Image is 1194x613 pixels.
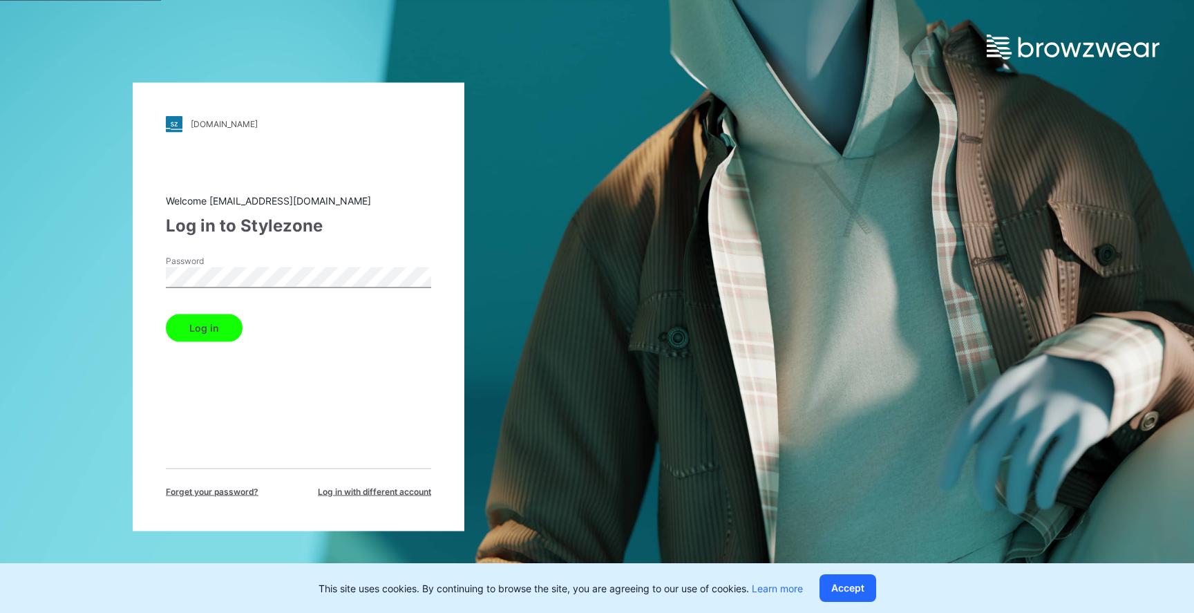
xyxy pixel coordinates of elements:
[166,485,258,498] span: Forget your password?
[166,213,431,238] div: Log in to Stylezone
[819,574,876,602] button: Accept
[166,314,243,341] button: Log in
[987,35,1159,59] img: browzwear-logo.e42bd6dac1945053ebaf764b6aa21510.svg
[166,193,431,207] div: Welcome [EMAIL_ADDRESS][DOMAIN_NAME]
[752,583,803,594] a: Learn more
[166,115,431,132] a: [DOMAIN_NAME]
[191,119,258,129] div: [DOMAIN_NAME]
[318,485,431,498] span: Log in with different account
[166,115,182,132] img: stylezone-logo.562084cfcfab977791bfbf7441f1a819.svg
[166,254,263,267] label: Password
[319,581,803,596] p: This site uses cookies. By continuing to browse the site, you are agreeing to our use of cookies.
